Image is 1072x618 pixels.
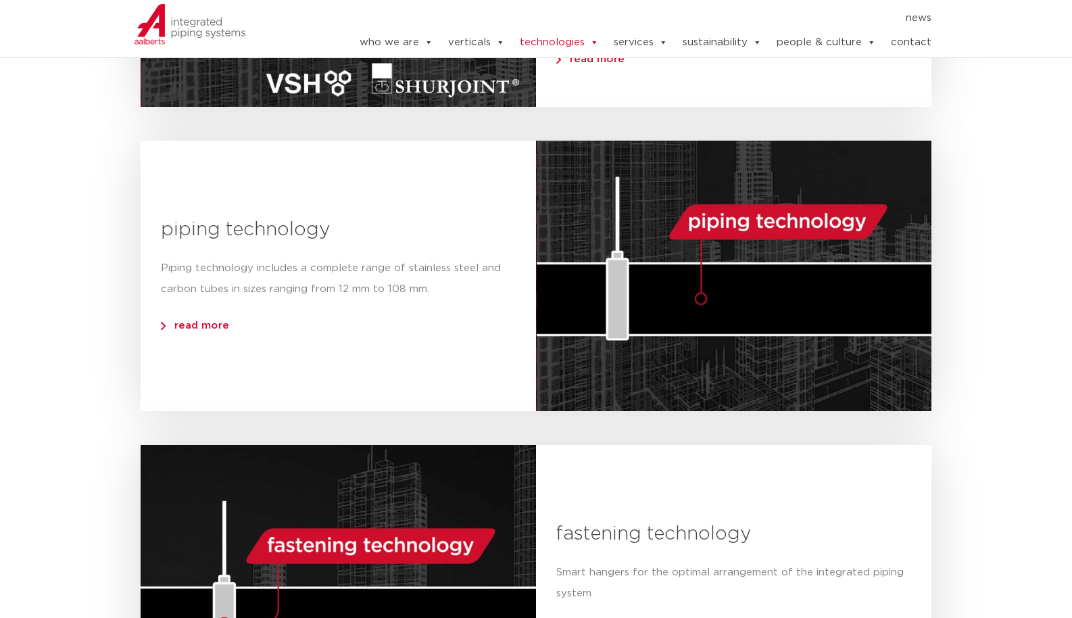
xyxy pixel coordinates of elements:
a: news [906,7,931,29]
a: people & culture [777,29,876,56]
h3: piping technology [161,216,516,244]
h3: fastening technology [556,520,911,548]
a: technologies [520,29,599,56]
div: Smart hangers for the optimal arrangement of the integrated piping system [556,562,911,605]
span: read more [556,54,625,64]
a: services [614,29,668,56]
nav: Menu [318,7,931,29]
a: verticals [448,29,505,56]
a: sustainability [683,29,762,56]
span: read more [161,320,229,331]
a: read more [161,314,249,331]
div: Piping technology includes a complete range of stainless steel and carbon tubes in sizes ranging ... [161,258,516,301]
a: who we are [360,29,433,56]
a: contact [891,29,931,56]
